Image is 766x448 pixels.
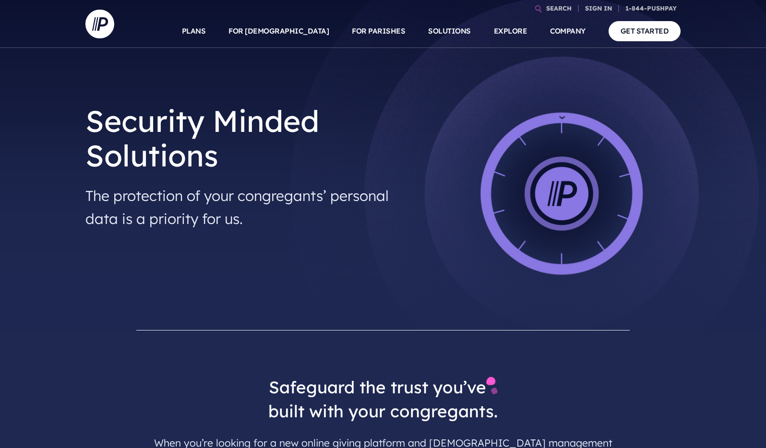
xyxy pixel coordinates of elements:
[550,14,586,48] a: COMPANY
[494,14,527,48] a: EXPLORE
[85,180,413,234] h4: The protection of your congregants’ personal data is a priority for us.
[182,14,206,48] a: PLANS
[352,14,405,48] a: FOR PARISHES
[609,21,681,41] a: GET STARTED
[428,14,471,48] a: SOLUTIONS
[136,369,630,430] h3: Safeguard the trust you’ve built with your congregants.
[85,96,413,180] h1: Security Minded Solutions
[228,14,329,48] a: FOR [DEMOGRAPHIC_DATA]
